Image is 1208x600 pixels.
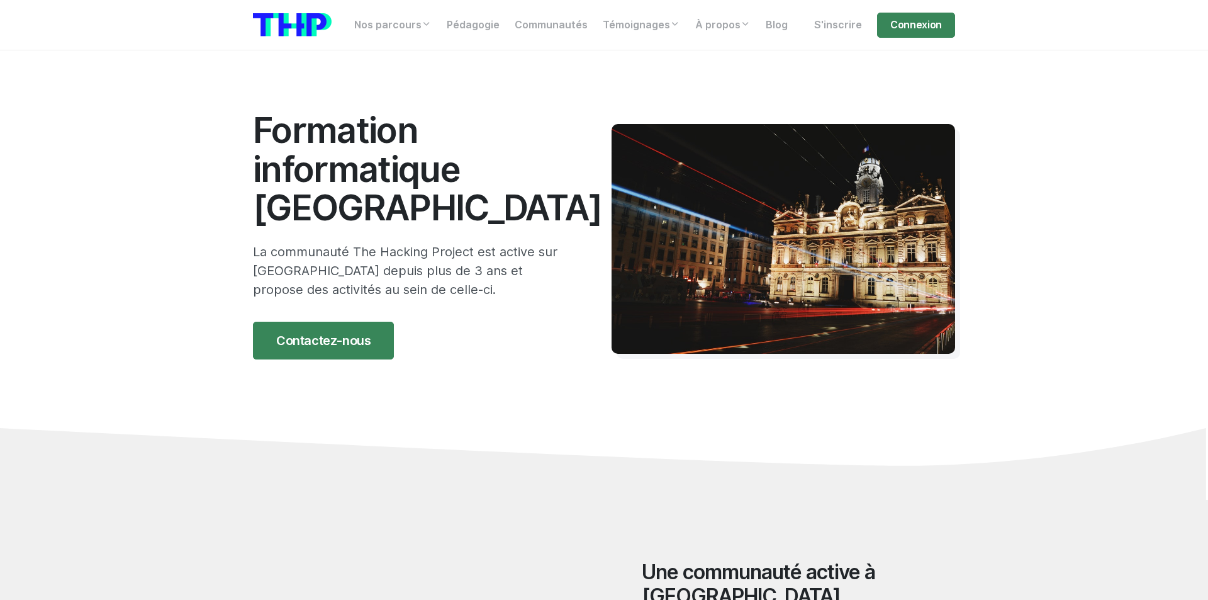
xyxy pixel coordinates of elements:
[253,322,394,359] a: Contactez-nous
[253,242,574,299] p: La communauté The Hacking Project est active sur [GEOGRAPHIC_DATA] depuis plus de 3 ans et propos...
[439,13,507,38] a: Pédagogie
[507,13,595,38] a: Communautés
[612,124,955,354] img: Lyon
[877,13,955,38] a: Connexion
[253,13,332,37] img: logo
[758,13,795,38] a: Blog
[807,13,870,38] a: S'inscrire
[253,111,574,227] h1: Formation informatique [GEOGRAPHIC_DATA]
[688,13,758,38] a: À propos
[595,13,688,38] a: Témoignages
[347,13,439,38] a: Nos parcours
